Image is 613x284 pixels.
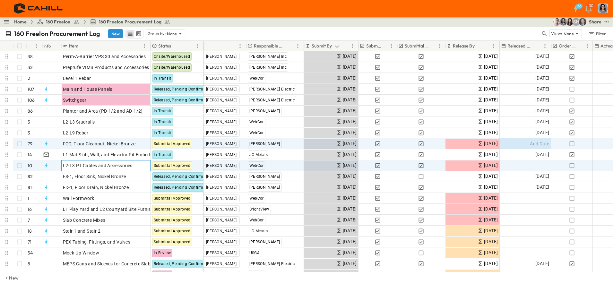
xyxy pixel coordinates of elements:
[206,87,237,92] span: [PERSON_NAME]
[484,140,498,147] span: [DATE]
[108,29,123,38] button: New
[249,251,260,255] span: USGA
[154,131,171,135] span: In Transit
[484,85,498,93] span: [DATE]
[90,19,171,25] a: 160 Freelon Procurement Log
[63,108,143,114] span: Planter and Area (PD-1/2 and AD-1/2)
[5,275,9,281] p: + New
[598,4,608,13] img: Profile Picture
[43,37,51,55] div: Info
[28,75,30,82] p: 2
[249,262,295,266] span: [PERSON_NAME] Electric
[484,194,498,202] span: [DATE]
[535,173,549,180] span: [DATE]
[28,108,33,114] p: 86
[206,207,237,212] span: [PERSON_NAME]
[154,218,191,222] span: Submittal Approved
[99,19,162,25] span: 160 Freelon Procurement Log
[572,18,580,26] div: Steven Habon (shabon@guzmangc.com)
[28,141,32,147] p: 79
[63,151,153,158] span: L1 Mat Slab, Wall, and Elevator Pit Embeds
[206,163,237,168] span: [PERSON_NAME]
[148,30,166,37] p: Group by:
[490,42,497,50] button: Menu
[249,207,269,211] span: BrightView
[349,42,356,50] button: Menu
[206,76,237,81] span: [PERSON_NAME]
[564,30,574,37] p: None
[343,96,357,104] span: [DATE]
[28,119,30,125] p: 5
[154,229,191,233] span: Submittal Approved
[28,162,32,169] p: 10
[28,250,33,256] p: 54
[343,227,357,235] span: [DATE]
[28,195,29,202] p: 1
[553,18,561,26] img: Mickie Parrish (mparrish@cahill-sf.com)
[249,240,280,244] span: [PERSON_NAME]
[343,238,357,245] span: [DATE]
[28,53,33,60] p: 38
[63,261,179,267] span: MEPS Cans and Sleeves for Concrete Slab Penetrations
[28,97,35,103] p: 106
[551,30,562,37] p: View:
[507,43,533,49] p: Released Date
[484,238,498,245] span: [DATE]
[249,185,280,190] span: [PERSON_NAME]
[343,140,357,147] span: [DATE]
[172,42,179,49] button: Sort
[476,42,483,49] button: Sort
[32,42,40,50] button: Menu
[484,205,498,213] span: [DATE]
[343,194,357,202] span: [DATE]
[343,118,357,125] span: [DATE]
[26,41,42,51] div: #
[167,30,177,37] p: None
[484,216,498,224] span: [DATE]
[28,217,30,223] p: 7
[154,185,203,190] span: Released, Pending Confirm
[484,64,498,71] span: [DATE]
[535,107,549,115] span: [DATE]
[484,173,498,180] span: [DATE]
[249,87,295,91] span: [PERSON_NAME] Electric
[343,74,357,82] span: [DATE]
[63,86,112,92] span: Main and House Panels
[154,76,171,81] span: In Transit
[28,173,33,180] p: 82
[28,228,32,234] p: 18
[535,64,549,71] span: [DATE]
[249,196,264,201] span: WebCor
[484,271,498,278] span: [DATE]
[589,19,601,25] div: Share
[206,196,237,201] span: [PERSON_NAME]
[249,142,280,146] span: [PERSON_NAME]
[63,173,126,180] span: FS-1, Floor Sink, Nickel Bronze
[577,4,582,9] h6: 26
[154,54,190,59] span: Onsite/Warehoused
[125,29,143,39] div: table view
[206,141,237,146] span: [PERSON_NAME]
[535,85,549,93] span: [DATE]
[249,76,264,81] span: WebCor
[287,42,294,49] button: Sort
[63,250,99,256] span: Mock-Up Window
[535,151,549,158] span: [DATE]
[343,53,357,60] span: [DATE]
[366,43,381,49] p: Submitted?
[46,19,71,25] span: 160 Freelon
[236,42,244,50] button: Menu
[37,19,80,25] a: 160 Freelon
[249,54,287,59] span: [PERSON_NAME] Inc
[343,64,357,71] span: [DATE]
[63,206,162,212] span: L1 Play Yard and L2 Courtyard Site Furnishings
[484,53,498,60] span: [DATE]
[206,119,237,125] span: [PERSON_NAME]
[343,85,357,93] span: [DATE]
[28,239,31,245] p: 71
[28,151,32,158] p: 14
[29,42,36,49] button: Sort
[383,42,390,49] button: Sort
[69,43,78,49] p: Item
[154,174,203,179] span: Released, Pending Confirm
